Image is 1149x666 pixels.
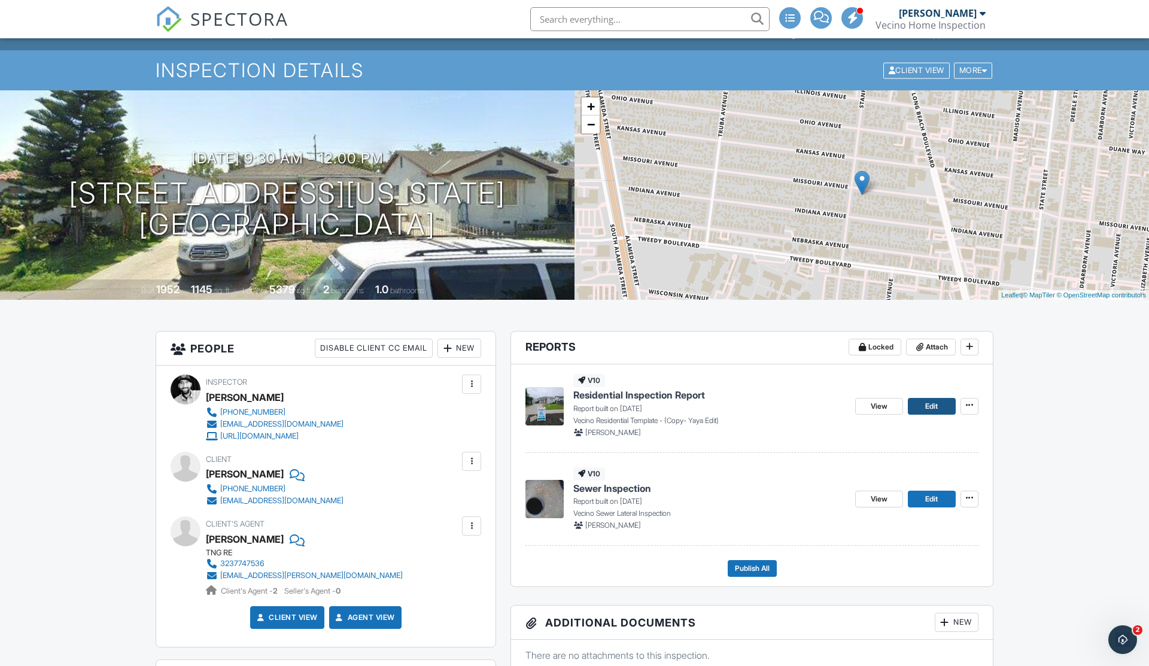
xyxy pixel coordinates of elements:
[1108,625,1137,654] iframe: Intercom live chat
[331,286,364,295] span: bedrooms
[883,62,950,78] div: Client View
[315,339,433,358] div: Disable Client CC Email
[220,431,299,441] div: [URL][DOMAIN_NAME]
[1023,291,1055,299] a: © MapTiler
[69,178,506,241] h1: [STREET_ADDRESS][US_STATE] [GEOGRAPHIC_DATA]
[206,530,284,548] a: [PERSON_NAME]
[206,558,403,570] a: 3237747536
[220,484,285,494] div: [PHONE_NUMBER]
[220,419,344,429] div: [EMAIL_ADDRESS][DOMAIN_NAME]
[954,62,993,78] div: More
[269,283,295,296] div: 5379
[206,406,344,418] a: [PHONE_NUMBER]
[511,606,993,640] h3: Additional Documents
[375,283,388,296] div: 1.0
[206,519,265,528] span: Client's Agent
[220,496,344,506] div: [EMAIL_ADDRESS][DOMAIN_NAME]
[206,483,344,495] a: [PHONE_NUMBER]
[1133,625,1142,635] span: 2
[206,430,344,442] a: [URL][DOMAIN_NAME]
[220,559,265,568] div: 3237747536
[876,19,986,31] div: Vecino Home Inspection
[206,378,247,387] span: Inspector
[206,418,344,430] a: [EMAIL_ADDRESS][DOMAIN_NAME]
[582,115,600,133] a: Zoom out
[998,290,1149,300] div: |
[336,586,341,595] strong: 0
[156,16,288,41] a: SPECTORA
[273,586,278,595] strong: 2
[284,586,341,595] span: Seller's Agent -
[206,495,344,507] a: [EMAIL_ADDRESS][DOMAIN_NAME]
[242,286,268,295] span: Lot Size
[882,65,953,74] a: Client View
[221,586,279,595] span: Client's Agent -
[220,407,285,417] div: [PHONE_NUMBER]
[323,283,329,296] div: 2
[214,286,231,295] span: sq. ft.
[390,286,424,295] span: bathrooms
[156,60,993,81] h1: Inspection Details
[935,613,978,632] div: New
[333,612,395,624] a: Agent View
[206,388,284,406] div: [PERSON_NAME]
[156,283,180,296] div: 1952
[206,548,412,558] div: TNG RE
[1001,291,1021,299] a: Leaflet
[156,6,182,32] img: The Best Home Inspection Software - Spectora
[206,570,403,582] a: [EMAIL_ADDRESS][PERSON_NAME][DOMAIN_NAME]
[297,286,312,295] span: sq.ft.
[206,455,232,464] span: Client
[191,283,212,296] div: 1145
[525,649,978,662] p: There are no attachments to this inspection.
[1057,291,1146,299] a: © OpenStreetMap contributors
[254,612,318,624] a: Client View
[191,150,384,166] h3: [DATE] 9:30 am - 12:00 pm
[530,7,770,31] input: Search everything...
[582,98,600,115] a: Zoom in
[156,332,496,366] h3: People
[141,286,154,295] span: Built
[220,571,403,580] div: [EMAIL_ADDRESS][PERSON_NAME][DOMAIN_NAME]
[206,465,284,483] div: [PERSON_NAME]
[190,6,288,31] span: SPECTORA
[437,339,481,358] div: New
[899,7,977,19] div: [PERSON_NAME]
